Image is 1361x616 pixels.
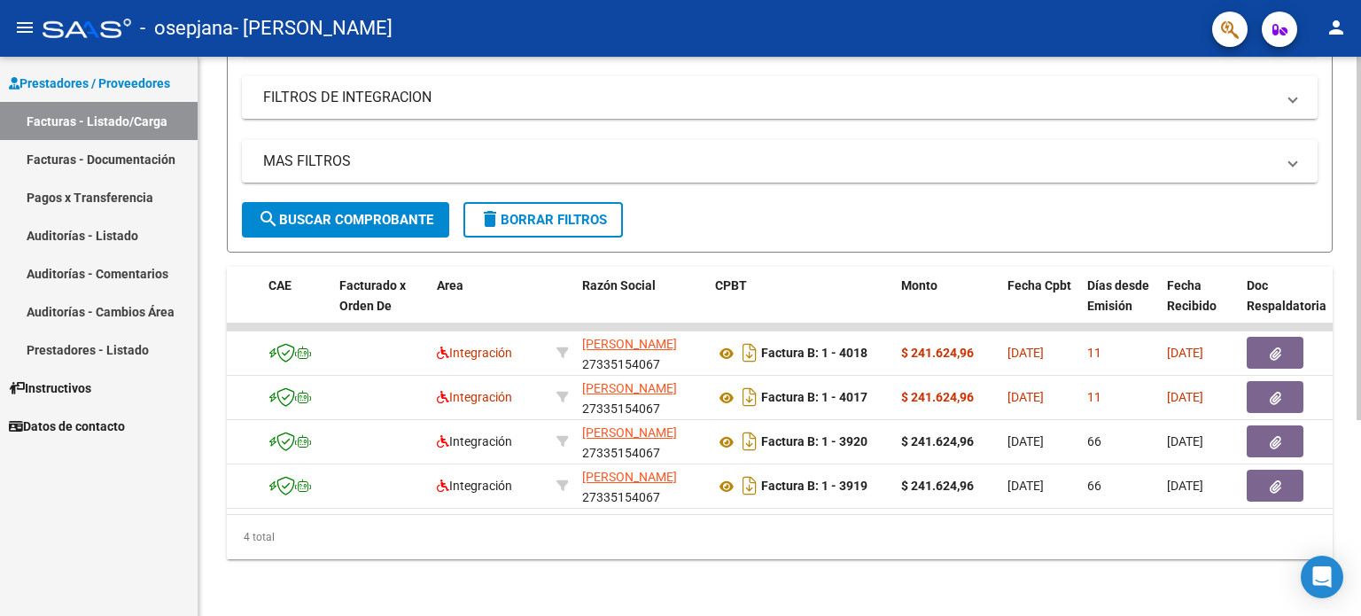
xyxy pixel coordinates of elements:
[9,417,125,436] span: Datos de contacto
[1087,479,1101,493] span: 66
[437,390,512,404] span: Integración
[1087,434,1101,448] span: 66
[1007,479,1044,493] span: [DATE]
[258,208,279,230] mat-icon: search
[430,267,549,345] datatable-header-cell: Area
[1240,267,1346,345] datatable-header-cell: Doc Respaldatoria
[1000,267,1080,345] datatable-header-cell: Fecha Cpbt
[582,423,701,460] div: 27335154067
[582,470,677,484] span: [PERSON_NAME]
[227,515,1333,559] div: 4 total
[1007,278,1071,292] span: Fecha Cpbt
[582,337,677,351] span: [PERSON_NAME]
[901,390,974,404] strong: $ 241.624,96
[1007,434,1044,448] span: [DATE]
[894,267,1000,345] datatable-header-cell: Monto
[738,427,761,456] i: Descargar documento
[738,472,761,500] i: Descargar documento
[1160,267,1240,345] datatable-header-cell: Fecha Recibido
[9,74,170,93] span: Prestadores / Proveedores
[233,9,393,48] span: - [PERSON_NAME]
[901,346,974,360] strong: $ 241.624,96
[242,202,449,238] button: Buscar Comprobante
[268,278,292,292] span: CAE
[575,267,708,345] datatable-header-cell: Razón Social
[738,339,761,367] i: Descargar documento
[1007,346,1044,360] span: [DATE]
[140,9,233,48] span: - osepjana
[761,347,867,361] strong: Factura B: 1 - 4018
[708,267,894,345] datatable-header-cell: CPBT
[901,479,974,493] strong: $ 241.624,96
[463,202,623,238] button: Borrar Filtros
[437,434,512,448] span: Integración
[1080,267,1160,345] datatable-header-cell: Días desde Emisión
[1007,390,1044,404] span: [DATE]
[582,278,656,292] span: Razón Social
[582,425,677,440] span: [PERSON_NAME]
[761,480,867,494] strong: Factura B: 1 - 3919
[1167,278,1217,313] span: Fecha Recibido
[1087,278,1149,313] span: Días desde Emisión
[479,212,607,228] span: Borrar Filtros
[437,479,512,493] span: Integración
[761,435,867,449] strong: Factura B: 1 - 3920
[263,152,1275,171] mat-panel-title: MAS FILTROS
[332,267,430,345] datatable-header-cell: Facturado x Orden De
[901,434,974,448] strong: $ 241.624,96
[1167,479,1203,493] span: [DATE]
[761,391,867,405] strong: Factura B: 1 - 4017
[901,278,937,292] span: Monto
[582,334,701,371] div: 27335154067
[263,88,1275,107] mat-panel-title: FILTROS DE INTEGRACION
[1247,278,1326,313] span: Doc Respaldatoria
[437,278,463,292] span: Area
[1326,17,1347,38] mat-icon: person
[479,208,501,230] mat-icon: delete
[1167,390,1203,404] span: [DATE]
[258,212,433,228] span: Buscar Comprobante
[1167,434,1203,448] span: [DATE]
[14,17,35,38] mat-icon: menu
[1087,390,1101,404] span: 11
[738,383,761,411] i: Descargar documento
[715,278,747,292] span: CPBT
[437,346,512,360] span: Integración
[1301,556,1343,598] div: Open Intercom Messenger
[9,378,91,398] span: Instructivos
[1167,346,1203,360] span: [DATE]
[242,76,1318,119] mat-expansion-panel-header: FILTROS DE INTEGRACION
[582,467,701,504] div: 27335154067
[582,381,677,395] span: [PERSON_NAME]
[242,140,1318,183] mat-expansion-panel-header: MAS FILTROS
[261,267,332,345] datatable-header-cell: CAE
[582,378,701,416] div: 27335154067
[1087,346,1101,360] span: 11
[339,278,406,313] span: Facturado x Orden De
